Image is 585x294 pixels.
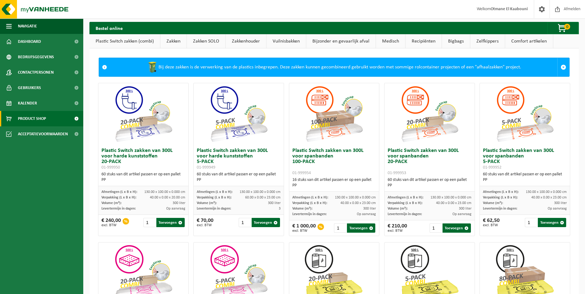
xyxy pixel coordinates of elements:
span: Afmetingen (L x B x H): [101,190,137,194]
span: Verpakking (L x B x H): [483,196,518,199]
a: Medisch [376,34,405,48]
span: 0 [564,24,570,30]
img: 01-999950 [113,83,174,145]
span: Levertermijn in dagen: [197,207,231,210]
span: 130.00 x 100.00 x 0.000 cm [526,190,567,194]
div: 60 stuks van dit artikel passen er op een pallet [483,172,567,183]
span: Bedrijfsgegevens [18,49,54,65]
a: Zakkenhouder [226,34,266,48]
span: 3 [279,207,281,210]
span: Levertermijn in dagen: [483,207,517,210]
a: Sluit melding [557,58,569,76]
span: Op aanvraag [357,212,376,216]
span: Contactpersonen [18,65,54,80]
div: PP [197,177,281,183]
a: Bijzonder en gevaarlijk afval [306,34,376,48]
a: Vuilnisbakken [266,34,306,48]
span: Op aanvraag [166,207,185,210]
h2: Bestel online [89,22,129,34]
span: 300 liter [554,201,567,205]
h3: Plastic Switch zakken van 300L voor spanbanden 5-PACK [483,148,567,170]
span: 40.00 x 0.00 x 23.00 cm [340,201,376,205]
a: Comfort artikelen [505,34,553,48]
span: 130.00 x 100.00 x 0.000 cm [144,190,185,194]
span: Afmetingen (L x B x H): [388,196,423,199]
span: excl. BTW [101,223,121,227]
img: 01-999953 [399,83,460,145]
span: Verpakking (L x B x H): [292,201,327,205]
a: Recipiënten [406,34,442,48]
strong: Otmane El Kaabouni [491,7,528,11]
span: 01-999954 [292,171,311,175]
span: excl. BTW [292,229,316,233]
span: Volume (m³): [388,207,408,210]
input: 1 [143,218,156,227]
span: 01-999953 [388,171,406,175]
span: excl. BTW [483,223,500,227]
span: Afmetingen (L x B x H): [483,190,519,194]
span: 130.00 x 100.00 x 0.000 cm [335,196,376,199]
button: Toevoegen [252,218,280,227]
input: 1 [525,218,537,227]
span: Volume (m³): [101,201,122,205]
span: Afmetingen (L x B x H): [197,190,233,194]
input: 1 [239,218,251,227]
div: € 1 000,00 [292,223,316,233]
span: 01-999952 [483,165,501,170]
span: Navigatie [18,18,37,34]
h3: Plastic Switch zakken van 300L voor harde kunststoffen 5-PACK [197,148,281,170]
input: 1 [334,223,346,233]
span: 300 liter [459,207,472,210]
span: excl. BTW [197,223,213,227]
span: 01-999950 [101,165,120,170]
img: 01-999952 [494,83,556,145]
span: 300 liter [173,201,185,205]
a: Zakken SOLO [187,34,225,48]
div: € 210,00 [388,223,407,233]
span: Kalender [18,96,37,111]
span: Gebruikers [18,80,41,96]
div: PP [292,183,376,188]
span: 130.00 x 100.00 x 0.000 cm [431,196,472,199]
span: 01-999949 [197,165,215,170]
a: Bigbags [442,34,470,48]
h3: Plastic Switch zakken van 300L voor spanbanden 100-PACK [292,148,376,176]
img: 01-999954 [303,83,365,145]
button: Toevoegen [156,218,185,227]
span: 60.00 x 0.00 x 23.00 cm [245,196,281,199]
span: 40.00 x 0.00 x 20.00 cm [150,196,185,199]
span: Op aanvraag [548,207,567,210]
span: 130.00 x 100.00 x 0.000 cm [240,190,281,194]
span: Verpakking (L x B x H): [101,196,136,199]
span: Acceptatievoorwaarden [18,126,68,142]
a: Zelfkippers [470,34,505,48]
h3: Plastic Switch zakken van 300L voor harde kunststoffen 20-PACK [101,148,185,170]
span: 300 liter [268,201,281,205]
div: € 240,00 [101,218,121,227]
span: 300 liter [363,207,376,210]
span: 40.00 x 0.00 x 23.00 cm [436,201,472,205]
span: Levertermijn in dagen: [292,212,327,216]
span: Volume (m³): [292,207,312,210]
span: Op aanvraag [452,212,472,216]
button: Toevoegen [538,218,566,227]
div: 60 stuks van dit artikel passen er op een pallet [101,172,185,183]
span: Verpakking (L x B x H): [197,196,232,199]
div: PP [388,183,472,188]
div: PP [101,177,185,183]
span: Product Shop [18,111,46,126]
span: Verpakking (L x B x H): [388,201,422,205]
img: 01-999949 [208,83,270,145]
button: 0 [547,22,578,34]
span: 40.00 x 0.00 x 23.00 cm [531,196,567,199]
span: Afmetingen (L x B x H): [292,196,328,199]
img: WB-0240-HPE-GN-50.png [146,61,159,73]
h3: Plastic Switch zakken van 300L voor spanbanden 20-PACK [388,148,472,176]
span: Levertermijn in dagen: [101,207,136,210]
div: € 62,50 [483,218,500,227]
span: Dashboard [18,34,41,49]
div: Bij deze zakken is de verwerking van de plastics inbegrepen. Deze zakken kunnen gecombineerd gebr... [110,58,557,76]
span: Volume (m³): [483,201,503,205]
span: Levertermijn in dagen: [388,212,422,216]
div: 60 stuks van dit artikel passen er op een pallet [388,177,472,188]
